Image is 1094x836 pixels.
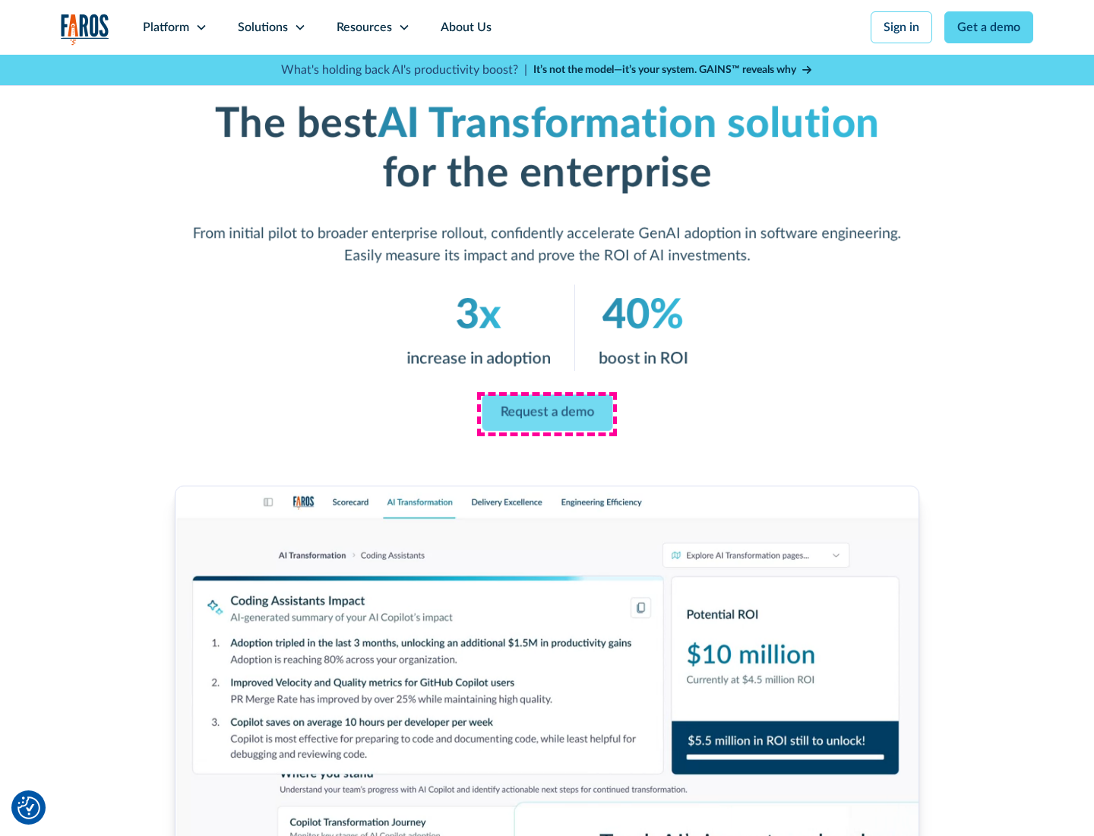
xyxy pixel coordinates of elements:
[17,796,40,819] img: Revisit consent button
[944,11,1033,43] a: Get a demo
[533,62,813,78] a: It’s not the model—it’s your system. GAINS™ reveals why
[193,223,902,267] p: From initial pilot to broader enterprise rollout, confidently accelerate GenAI adoption in softwa...
[61,14,109,45] img: Logo of the analytics and reporting company Faros.
[456,295,501,336] em: 3x
[17,796,40,819] button: Cookie Settings
[382,154,712,195] strong: for the enterprise
[61,14,109,45] a: home
[871,11,932,43] a: Sign in
[406,347,550,371] p: increase in adoption
[602,295,684,336] em: 40%
[214,103,378,144] strong: The best
[337,18,392,36] div: Resources
[238,18,288,36] div: Solutions
[281,61,527,79] p: What's holding back AI's productivity boost? |
[143,18,189,36] div: Platform
[378,103,880,144] em: AI Transformation solution
[533,65,796,75] strong: It’s not the model—it’s your system. GAINS™ reveals why
[482,395,612,432] a: Request a demo
[599,347,688,371] p: boost in ROI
